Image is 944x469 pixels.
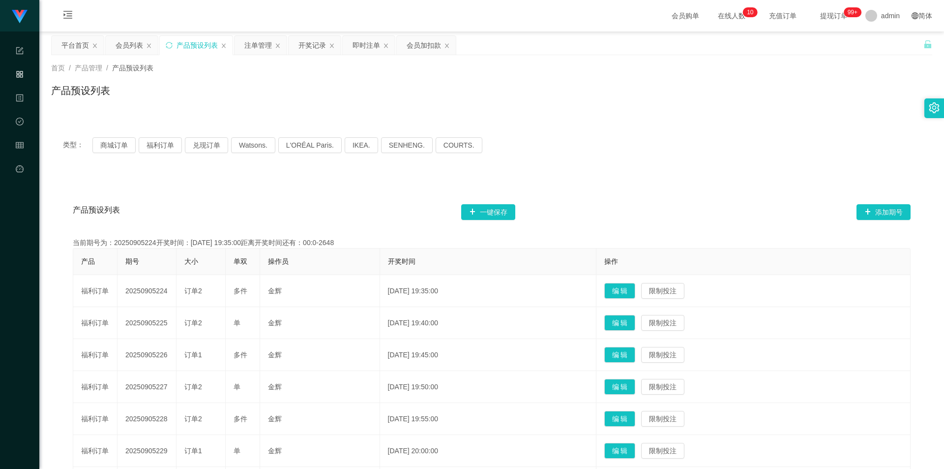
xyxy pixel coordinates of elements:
td: [DATE] 19:55:00 [380,403,596,435]
button: 编 辑 [604,315,636,331]
img: logo.9652507e.png [12,10,28,24]
i: 图标: close [275,43,281,49]
span: 产品预设列表 [73,204,120,220]
i: 图标: close [221,43,227,49]
button: COURTS. [436,137,482,153]
button: 限制投注 [641,443,684,459]
span: 充值订单 [764,12,801,19]
div: 即时注单 [353,36,380,55]
span: 数据中心 [16,118,24,206]
span: 操作 [604,257,618,265]
i: 图标: unlock [923,40,932,49]
td: 金辉 [260,371,380,403]
span: / [106,64,108,72]
td: 20250905226 [118,339,177,371]
i: 图标: global [912,12,918,19]
td: 福利订单 [73,307,118,339]
td: [DATE] 19:45:00 [380,339,596,371]
i: 图标: appstore-o [16,66,24,86]
i: 图标: check-circle-o [16,113,24,133]
span: 操作员 [268,257,289,265]
td: 金辉 [260,307,380,339]
span: 订单2 [184,415,202,423]
sup: 1086 [844,7,861,17]
td: 金辉 [260,435,380,467]
span: 订单2 [184,287,202,295]
button: 编 辑 [604,379,636,395]
div: 注单管理 [244,36,272,55]
span: 首页 [51,64,65,72]
td: 金辉 [260,403,380,435]
p: 1 [747,7,750,17]
span: 产品 [81,257,95,265]
button: 限制投注 [641,315,684,331]
span: 期号 [125,257,139,265]
span: 在线人数 [713,12,750,19]
button: 编 辑 [604,443,636,459]
span: 开奖时间 [388,257,415,265]
span: 产品管理 [75,64,102,72]
td: [DATE] 19:40:00 [380,307,596,339]
p: 0 [750,7,754,17]
td: 20250905229 [118,435,177,467]
span: 产品管理 [16,71,24,158]
button: 编 辑 [604,347,636,363]
span: 内容中心 [16,94,24,182]
td: 金辉 [260,339,380,371]
button: Watsons. [231,137,275,153]
td: [DATE] 19:35:00 [380,275,596,307]
button: 编 辑 [604,411,636,427]
span: 单双 [234,257,247,265]
span: 会员管理 [16,142,24,229]
button: 兑现订单 [185,137,228,153]
td: 福利订单 [73,371,118,403]
sup: 10 [743,7,757,17]
span: 单 [234,319,240,327]
button: 限制投注 [641,379,684,395]
button: IKEA. [345,137,378,153]
i: 图标: close [383,43,389,49]
td: 福利订单 [73,339,118,371]
td: 金辉 [260,275,380,307]
button: 限制投注 [641,411,684,427]
td: 福利订单 [73,275,118,307]
td: [DATE] 19:50:00 [380,371,596,403]
td: 福利订单 [73,403,118,435]
button: 限制投注 [641,347,684,363]
div: 产品预设列表 [177,36,218,55]
span: 单 [234,447,240,455]
span: 多件 [234,351,247,359]
span: 订单1 [184,351,202,359]
span: 多件 [234,415,247,423]
div: 会员加扣款 [407,36,441,55]
span: 单 [234,383,240,391]
button: 图标: plus一键保存 [461,204,515,220]
button: SENHENG. [381,137,433,153]
button: L'ORÉAL Paris. [278,137,342,153]
a: 图标: dashboard平台首页 [16,159,24,259]
i: 图标: close [329,43,335,49]
div: 当前期号为：20250905224开奖时间：[DATE] 19:35:00距离开奖时间还有：00:0-2648 [73,238,911,248]
i: 图标: close [146,43,152,49]
td: [DATE] 20:00:00 [380,435,596,467]
span: 产品预设列表 [112,64,153,72]
span: 类型： [63,137,92,153]
span: / [69,64,71,72]
button: 编 辑 [604,283,636,299]
i: 图标: close [92,43,98,49]
div: 平台首页 [61,36,89,55]
span: 订单2 [184,319,202,327]
span: 订单1 [184,447,202,455]
button: 图标: plus添加期号 [856,204,911,220]
i: 图标: close [444,43,450,49]
button: 商城订单 [92,137,136,153]
h1: 产品预设列表 [51,83,110,98]
i: 图标: menu-unfold [51,0,85,32]
div: 会员列表 [116,36,143,55]
i: 图标: form [16,42,24,62]
i: 图标: sync [166,42,173,49]
span: 提现订单 [815,12,853,19]
i: 图标: table [16,137,24,156]
button: 限制投注 [641,283,684,299]
i: 图标: profile [16,90,24,109]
